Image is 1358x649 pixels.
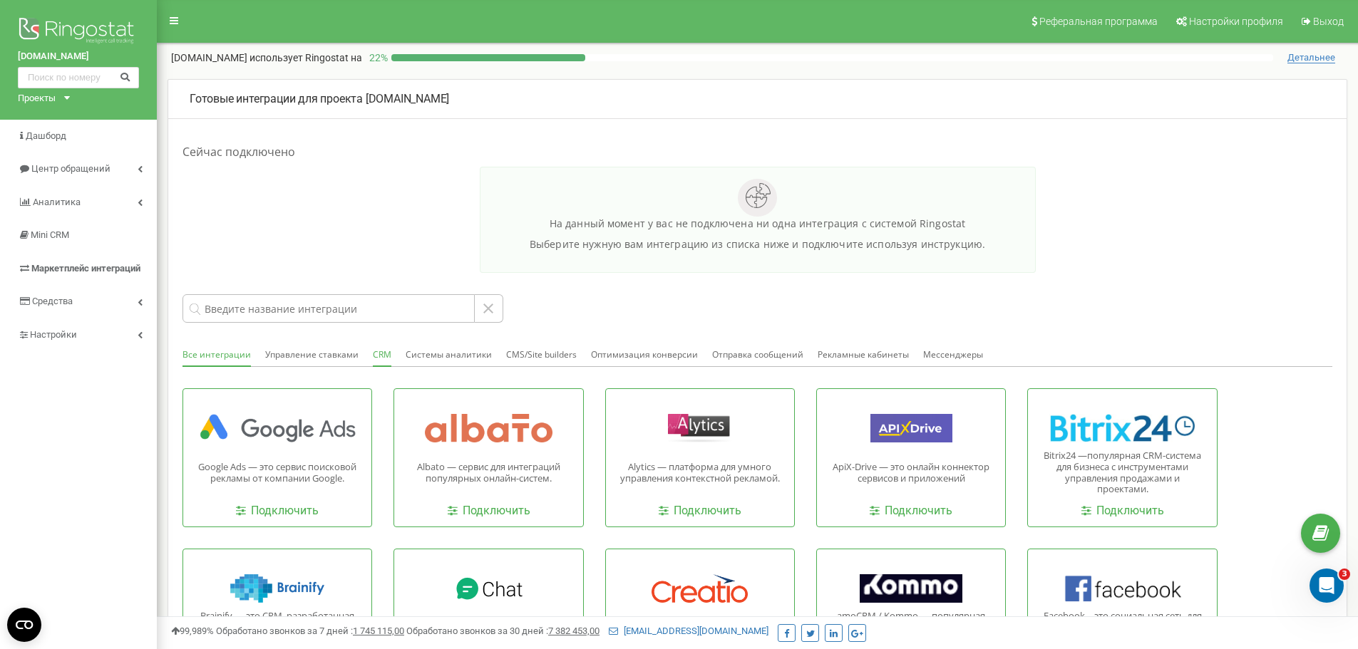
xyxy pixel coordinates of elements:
button: Управление ставками [265,344,359,365]
p: Bitrix24 —популярная CRM-система для бизнеса с инструментами управления продажами и проектами. [1039,450,1205,494]
button: Оптимизация конверсии [591,344,698,365]
span: Mini CRM [31,229,69,240]
span: 3 [1339,568,1350,580]
p: [DOMAIN_NAME] [171,51,362,65]
a: Подключить [448,503,530,519]
p: Google Ads — это сервис поисковой рекламы от компании Google. [194,462,361,484]
h1: Сейчас подключено [182,144,1332,160]
button: CRM [373,344,391,367]
span: Аналитика [33,197,81,207]
span: Реферальная программа [1039,16,1158,27]
p: ApiX-Drive — это онлайн коннектор сервисов и приложений [828,462,994,484]
a: [DOMAIN_NAME] [18,50,139,63]
span: Дашборд [26,130,66,141]
span: Детальнее [1287,52,1335,63]
button: Системы аналитики [406,344,492,365]
span: Средства [32,296,73,306]
p: [DOMAIN_NAME] [190,91,1325,108]
div: Проекты [18,92,56,105]
input: Поиск по номеру [18,67,139,88]
span: Обработано звонков за 7 дней : [216,625,404,636]
span: Выход [1313,16,1344,27]
span: Готовые интеграции для проекта [190,92,363,105]
button: Open CMP widget [7,608,41,642]
p: На данный момент у вас не подключена ни одна интеграция с системой Ringostat [480,217,1035,230]
button: CMS/Site builders [506,344,577,365]
span: 99,989% [171,625,214,636]
button: Все интеграции [182,344,251,367]
span: Настройки профиля [1189,16,1283,27]
p: 22 % [362,51,391,65]
p: Albato — сервис для интеграций популярных онлайн-систем. [405,462,572,484]
a: Подключить [236,503,319,519]
p: Alytics — платформа для умного управления контекстной рекламой. [617,462,783,484]
u: 7 382 453,00 [548,625,600,636]
span: Маркетплейс интеграций [31,263,140,274]
a: Подключить [1081,503,1164,519]
button: Рекламные кабинеты [818,344,909,365]
span: использует Ringostat на [250,52,362,63]
img: Ringostat logo [18,14,139,50]
span: Настройки [30,329,77,340]
p: Выберите нужную вам интеграцию из списка ниже и подключите используя инструкцию. [480,237,1035,251]
iframe: Intercom live chat [1310,568,1344,603]
span: Центр обращений [31,163,110,174]
a: Подключить [659,503,741,519]
a: [EMAIL_ADDRESS][DOMAIN_NAME] [609,625,768,636]
input: Введите название интеграции [182,294,475,323]
u: 1 745 115,00 [353,625,404,636]
span: Обработано звонков за 30 дней : [406,625,600,636]
button: Мессенджеры [923,344,983,365]
a: Подключить [870,503,952,519]
button: Отправка сообщений [712,344,803,365]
